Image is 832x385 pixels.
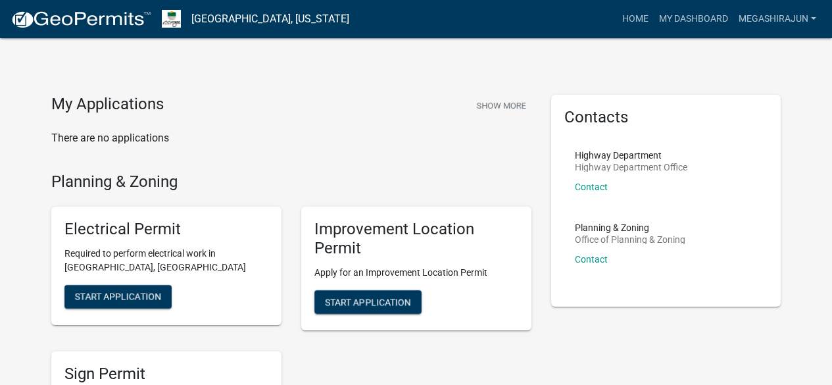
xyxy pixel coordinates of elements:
a: Contact [575,254,608,265]
button: Start Application [314,290,422,314]
img: Morgan County, Indiana [162,10,181,28]
button: Show More [471,95,531,116]
p: Office of Planning & Zoning [575,235,685,244]
p: Highway Department [575,151,687,160]
a: megashirajun [733,7,821,32]
span: Start Application [325,296,411,307]
h4: Planning & Zoning [51,172,531,192]
h5: Contacts [564,108,768,127]
p: There are no applications [51,130,531,146]
h5: Improvement Location Permit [314,220,518,258]
a: Home [617,7,654,32]
span: Start Application [75,292,161,302]
p: Required to perform electrical work in [GEOGRAPHIC_DATA], [GEOGRAPHIC_DATA] [64,247,268,274]
a: [GEOGRAPHIC_DATA], [US_STATE] [191,8,349,30]
p: Planning & Zoning [575,223,685,232]
p: Apply for an Improvement Location Permit [314,266,518,280]
h5: Sign Permit [64,365,268,384]
button: Start Application [64,285,172,309]
p: Highway Department Office [575,163,687,172]
a: My Dashboard [654,7,733,32]
h4: My Applications [51,95,164,115]
h5: Electrical Permit [64,220,268,239]
a: Contact [575,182,608,192]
